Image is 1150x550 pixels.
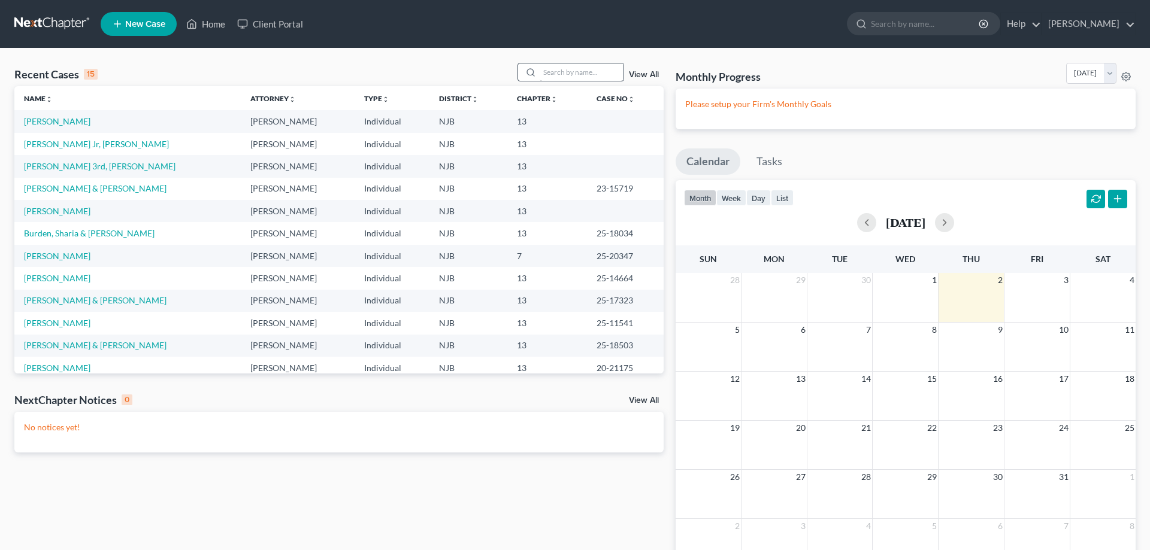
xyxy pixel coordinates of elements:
td: NJB [429,222,507,244]
a: Burden, Sharia & [PERSON_NAME] [24,228,155,238]
a: View All [629,396,659,405]
span: 20 [795,421,807,435]
td: 13 [507,335,587,357]
td: Individual [355,155,429,177]
td: 13 [507,110,587,132]
td: 25-20347 [587,245,664,267]
span: 2 [734,519,741,533]
a: [PERSON_NAME] [24,206,90,216]
td: 23-15719 [587,178,664,200]
span: 28 [729,273,741,287]
td: 13 [507,133,587,155]
a: Client Portal [231,13,309,35]
span: 24 [1058,421,1070,435]
span: 27 [795,470,807,484]
td: NJB [429,155,507,177]
a: View All [629,71,659,79]
td: [PERSON_NAME] [241,155,355,177]
td: 25-17323 [587,290,664,312]
span: 31 [1058,470,1070,484]
span: 4 [1128,273,1136,287]
td: Individual [355,335,429,357]
span: 11 [1124,323,1136,337]
td: Individual [355,178,429,200]
input: Search by name... [871,13,980,35]
span: 23 [992,421,1004,435]
td: 13 [507,200,587,222]
div: Recent Cases [14,67,98,81]
span: 5 [734,323,741,337]
input: Search by name... [540,63,624,81]
i: unfold_more [46,96,53,103]
td: [PERSON_NAME] [241,335,355,357]
span: 8 [1128,519,1136,533]
td: NJB [429,357,507,379]
a: [PERSON_NAME] & [PERSON_NAME] [24,295,167,305]
i: unfold_more [289,96,296,103]
td: Individual [355,267,429,289]
td: 13 [507,155,587,177]
td: [PERSON_NAME] [241,245,355,267]
div: NextChapter Notices [14,393,132,407]
h2: [DATE] [886,216,925,229]
span: 1 [931,273,938,287]
div: 0 [122,394,132,405]
a: Calendar [676,148,740,175]
td: NJB [429,335,507,357]
a: [PERSON_NAME] [24,251,90,261]
td: Individual [355,133,429,155]
span: 8 [931,323,938,337]
td: 25-18503 [587,335,664,357]
td: NJB [429,133,507,155]
span: Sun [700,254,717,264]
i: unfold_more [471,96,479,103]
a: [PERSON_NAME] [24,363,90,373]
td: 13 [507,312,587,334]
td: 13 [507,178,587,200]
span: Thu [963,254,980,264]
a: [PERSON_NAME] [24,273,90,283]
a: Tasks [746,148,793,175]
span: Tue [832,254,848,264]
span: New Case [125,20,165,29]
i: unfold_more [550,96,558,103]
a: [PERSON_NAME] [24,116,90,126]
span: 30 [860,273,872,287]
td: Individual [355,200,429,222]
a: Chapterunfold_more [517,94,558,103]
td: NJB [429,245,507,267]
td: 20-21175 [587,357,664,379]
a: [PERSON_NAME] [24,318,90,328]
button: list [771,190,794,206]
a: Attorneyunfold_more [250,94,296,103]
td: Individual [355,357,429,379]
a: [PERSON_NAME] Jr, [PERSON_NAME] [24,139,169,149]
a: Nameunfold_more [24,94,53,103]
span: 21 [860,421,872,435]
td: 13 [507,357,587,379]
a: [PERSON_NAME] [1042,13,1135,35]
td: NJB [429,200,507,222]
i: unfold_more [382,96,389,103]
td: [PERSON_NAME] [241,110,355,132]
div: 15 [84,69,98,80]
span: 5 [931,519,938,533]
span: 2 [997,273,1004,287]
a: Case Nounfold_more [597,94,635,103]
span: 3 [800,519,807,533]
i: unfold_more [628,96,635,103]
td: 7 [507,245,587,267]
td: Individual [355,110,429,132]
td: NJB [429,178,507,200]
span: 14 [860,372,872,386]
td: [PERSON_NAME] [241,290,355,312]
td: 13 [507,290,587,312]
td: Individual [355,312,429,334]
span: Sat [1095,254,1110,264]
td: NJB [429,290,507,312]
span: 26 [729,470,741,484]
td: [PERSON_NAME] [241,357,355,379]
td: [PERSON_NAME] [241,200,355,222]
span: 12 [729,372,741,386]
span: 13 [795,372,807,386]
